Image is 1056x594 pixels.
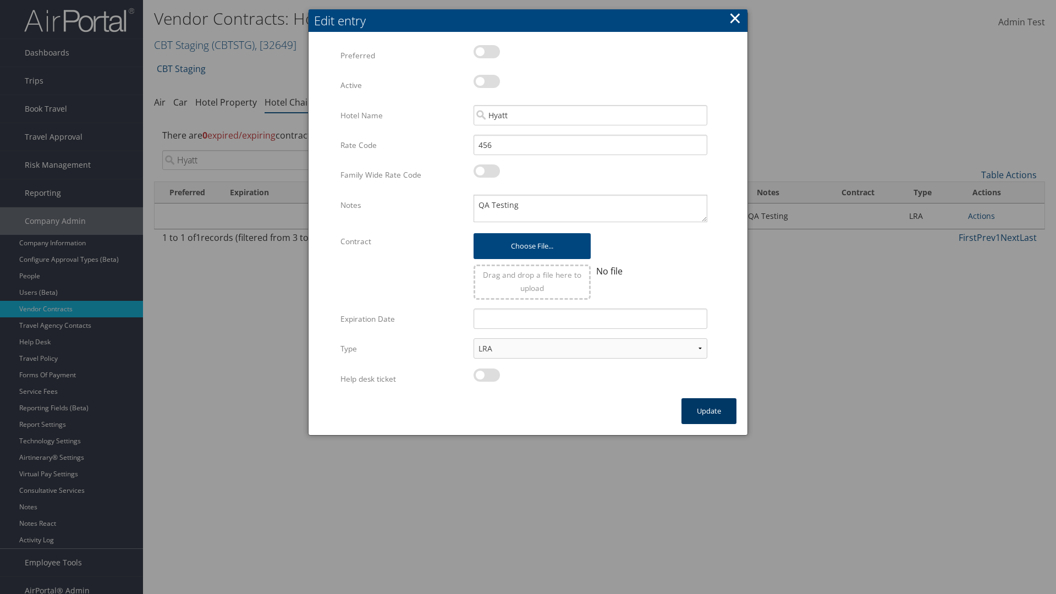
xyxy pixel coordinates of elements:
[596,265,623,277] span: No file
[483,269,581,293] span: Drag and drop a file here to upload
[340,231,465,252] label: Contract
[340,195,465,216] label: Notes
[314,12,747,29] div: Edit entry
[340,338,465,359] label: Type
[340,369,465,389] label: Help desk ticket
[340,75,465,96] label: Active
[681,398,736,424] button: Update
[340,164,465,185] label: Family Wide Rate Code
[340,45,465,66] label: Preferred
[340,135,465,156] label: Rate Code
[729,7,741,29] button: ×
[340,309,465,329] label: Expiration Date
[340,105,465,126] label: Hotel Name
